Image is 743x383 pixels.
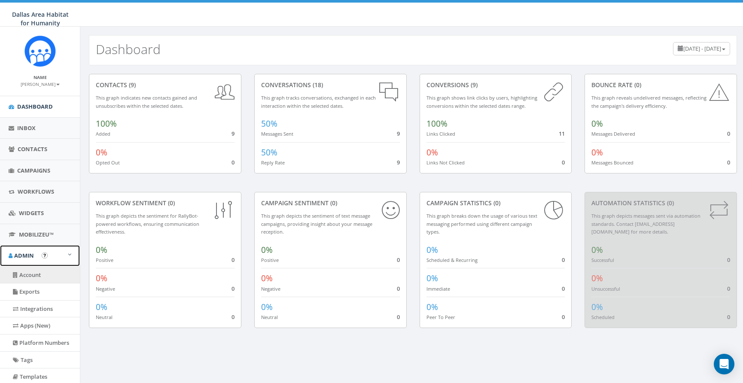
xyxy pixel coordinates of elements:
[261,159,285,166] small: Reply Rate
[591,159,633,166] small: Messages Bounced
[96,273,107,284] span: 0%
[714,354,734,374] div: Open Intercom Messenger
[96,118,117,129] span: 100%
[261,131,293,137] small: Messages Sent
[19,209,44,217] span: Widgets
[96,199,234,207] div: Workflow Sentiment
[261,118,277,129] span: 50%
[261,147,277,158] span: 50%
[18,188,54,195] span: Workflows
[397,256,400,264] span: 0
[426,213,537,235] small: This graph breaks down the usage of various text messaging performed using different campaign types.
[96,286,115,292] small: Negative
[591,118,603,129] span: 0%
[591,314,615,320] small: Scheduled
[261,273,273,284] span: 0%
[21,80,60,88] a: [PERSON_NAME]
[96,314,113,320] small: Neutral
[17,167,50,174] span: Campaigns
[683,45,721,52] span: [DATE] - [DATE]
[96,94,197,109] small: This graph indicates new contacts gained and unsubscribes within the selected dates.
[231,256,234,264] span: 0
[559,130,565,137] span: 11
[426,159,465,166] small: Links Not Clicked
[591,213,700,235] small: This graph depicts messages sent via automation standards. Contact [EMAIL_ADDRESS][DOMAIN_NAME] f...
[727,130,730,137] span: 0
[426,118,448,129] span: 100%
[591,244,603,255] span: 0%
[426,244,438,255] span: 0%
[96,159,120,166] small: Opted Out
[727,158,730,166] span: 0
[166,199,175,207] span: (0)
[397,158,400,166] span: 9
[261,257,279,263] small: Positive
[426,147,438,158] span: 0%
[397,285,400,292] span: 0
[727,313,730,321] span: 0
[591,273,603,284] span: 0%
[17,124,36,132] span: Inbox
[397,313,400,321] span: 0
[562,313,565,321] span: 0
[96,244,107,255] span: 0%
[562,158,565,166] span: 0
[426,314,455,320] small: Peer To Peer
[591,257,614,263] small: Successful
[261,286,280,292] small: Negative
[562,285,565,292] span: 0
[311,81,323,89] span: (18)
[12,10,69,27] span: Dallas Area Habitat for Humanity
[261,301,273,313] span: 0%
[17,103,53,110] span: Dashboard
[261,94,376,109] small: This graph tracks conversations, exchanged in each interaction within the selected dates.
[261,213,372,235] small: This graph depicts the sentiment of text message campaigns, providing insight about your message ...
[426,81,565,89] div: conversions
[14,252,34,259] span: Admin
[426,94,537,109] small: This graph shows link clicks by users, highlighting conversions within the selected dates range.
[426,286,450,292] small: Immediate
[727,285,730,292] span: 0
[492,199,500,207] span: (0)
[426,131,455,137] small: Links Clicked
[562,256,565,264] span: 0
[33,74,47,80] small: Name
[591,286,620,292] small: Unsuccessful
[96,42,161,56] h2: Dashboard
[96,257,113,263] small: Positive
[96,81,234,89] div: contacts
[96,147,107,158] span: 0%
[261,199,400,207] div: Campaign Sentiment
[469,81,478,89] span: (9)
[591,147,603,158] span: 0%
[426,257,478,263] small: Scheduled & Recurring
[96,131,110,137] small: Added
[261,244,273,255] span: 0%
[19,231,54,238] span: MobilizeU™
[231,313,234,321] span: 0
[633,81,641,89] span: (0)
[591,94,706,109] small: This graph reveals undelivered messages, reflecting the campaign's delivery efficiency.
[727,256,730,264] span: 0
[127,81,136,89] span: (9)
[231,285,234,292] span: 0
[426,199,565,207] div: Campaign Statistics
[591,131,635,137] small: Messages Delivered
[42,252,48,258] button: Open In-App Guide
[591,81,730,89] div: Bounce Rate
[231,158,234,166] span: 0
[591,199,730,207] div: Automation Statistics
[24,35,56,67] img: Rally_Platform_Icon.png
[665,199,674,207] span: (0)
[397,130,400,137] span: 9
[18,145,47,153] span: Contacts
[426,273,438,284] span: 0%
[591,301,603,313] span: 0%
[96,301,107,313] span: 0%
[329,199,337,207] span: (0)
[96,213,199,235] small: This graph depicts the sentiment for RallyBot-powered workflows, ensuring communication effective...
[231,130,234,137] span: 9
[261,81,400,89] div: conversations
[426,301,438,313] span: 0%
[21,81,60,87] small: [PERSON_NAME]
